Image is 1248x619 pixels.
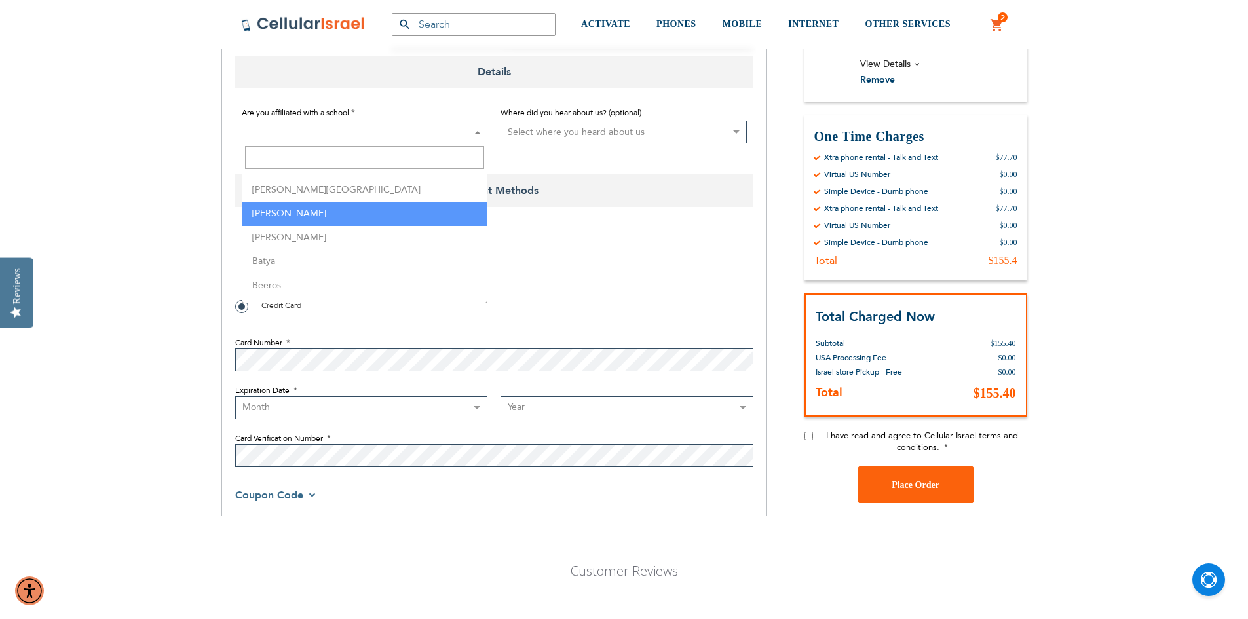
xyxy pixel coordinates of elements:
[991,339,1016,348] span: $155.40
[242,226,487,250] li: [PERSON_NAME]
[261,300,301,310] span: Credit Card
[860,57,911,69] span: View Details
[824,202,938,213] div: Xtra phone rental - Talk and Text
[392,13,556,36] input: Search
[242,250,487,274] li: Batya
[826,430,1018,453] span: I have read and agree to Cellular Israel terms and conditions.
[235,56,753,88] span: Details
[814,127,1017,145] h3: One Time Charges
[989,253,1017,267] div: $155.4
[788,19,839,29] span: INTERNET
[245,146,485,169] input: Search
[242,274,487,298] li: Beeros
[235,236,434,288] iframe: reCAPTCHA
[814,253,837,267] div: Total
[816,385,842,401] strong: Total
[723,19,763,29] span: MOBILE
[824,151,938,162] div: Xtra phone rental - Talk and Text
[858,466,974,503] button: Place Order
[998,367,1016,377] span: $0.00
[242,107,349,118] span: Are you affiliated with a school
[241,16,366,32] img: Cellular Israel Logo
[996,151,1017,162] div: $77.70
[1000,168,1017,179] div: $0.00
[581,19,630,29] span: ACTIVATE
[235,385,290,396] span: Expiration Date
[495,562,753,580] p: Customer Reviews
[816,367,902,377] span: Israel store Pickup - Free
[656,19,696,29] span: PHONES
[235,174,753,207] span: Payment Methods
[816,326,918,350] th: Subtotal
[824,236,928,247] div: Simple Device - Dumb phone
[892,479,939,489] span: Place Order
[242,202,487,226] li: [PERSON_NAME]
[501,107,641,118] span: Where did you hear about us? (optional)
[235,488,303,502] span: Coupon Code
[15,576,44,605] div: Accessibility Menu
[242,297,487,322] li: Biderman
[860,73,895,86] span: Remove
[824,185,928,196] div: Simple Device - Dumb phone
[235,433,323,443] span: Card Verification Number
[1000,219,1017,230] div: $0.00
[235,337,282,348] span: Card Number
[242,178,487,202] li: [PERSON_NAME][GEOGRAPHIC_DATA]
[1000,236,1017,247] div: $0.00
[1000,185,1017,196] div: $0.00
[1000,12,1005,23] span: 2
[824,168,890,179] div: Virtual US Number
[816,352,886,363] span: USA Processing Fee
[816,307,935,325] strong: Total Charged Now
[998,353,1016,362] span: $0.00
[996,202,1017,213] div: $77.70
[824,219,890,230] div: Virtual US Number
[974,386,1016,400] span: $155.40
[865,19,951,29] span: OTHER SERVICES
[990,18,1004,33] a: 2
[11,268,23,304] div: Reviews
